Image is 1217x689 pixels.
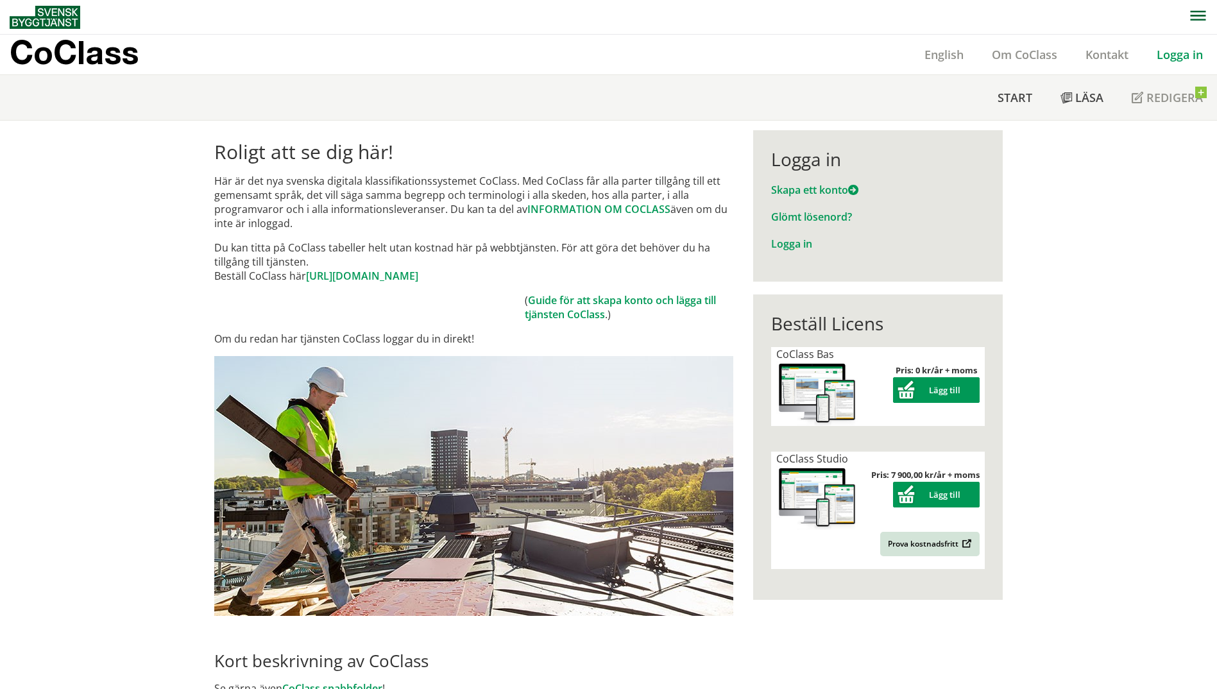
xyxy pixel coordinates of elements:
[910,47,978,62] a: English
[1046,75,1118,120] a: Läsa
[10,45,139,60] p: CoClass
[776,466,858,531] img: coclass-license.jpg
[214,651,733,671] h2: Kort beskrivning av CoClass
[1143,47,1217,62] a: Logga in
[998,90,1032,105] span: Start
[871,469,980,481] strong: Pris: 7 900,00 kr/år + moms
[776,347,834,361] span: CoClass Bas
[10,6,80,29] img: Svensk Byggtjänst
[771,312,985,334] div: Beställ Licens
[1071,47,1143,62] a: Kontakt
[771,237,812,251] a: Logga in
[771,148,985,170] div: Logga in
[214,332,733,346] p: Om du redan har tjänsten CoClass loggar du in direkt!
[527,202,670,216] a: INFORMATION OM COCLASS
[1075,90,1103,105] span: Läsa
[771,183,858,197] a: Skapa ett konto
[214,174,733,230] p: Här är det nya svenska digitala klassifikationssystemet CoClass. Med CoClass får alla parter till...
[896,364,977,376] strong: Pris: 0 kr/år + moms
[893,377,980,403] button: Lägg till
[214,241,733,283] p: Du kan titta på CoClass tabeller helt utan kostnad här på webbtjänsten. För att göra det behöver ...
[978,47,1071,62] a: Om CoClass
[776,361,858,426] img: coclass-license.jpg
[893,384,980,396] a: Lägg till
[893,489,980,500] a: Lägg till
[306,269,418,283] a: [URL][DOMAIN_NAME]
[880,532,980,556] a: Prova kostnadsfritt
[983,75,1046,120] a: Start
[960,539,972,549] img: Outbound.png
[525,293,716,321] a: Guide för att skapa konto och lägga till tjänsten CoClass
[525,293,733,321] td: ( .)
[214,356,733,616] img: login.jpg
[893,482,980,507] button: Lägg till
[771,210,852,224] a: Glömt lösenord?
[214,140,733,164] h1: Roligt att se dig här!
[10,35,166,74] a: CoClass
[776,452,848,466] span: CoClass Studio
